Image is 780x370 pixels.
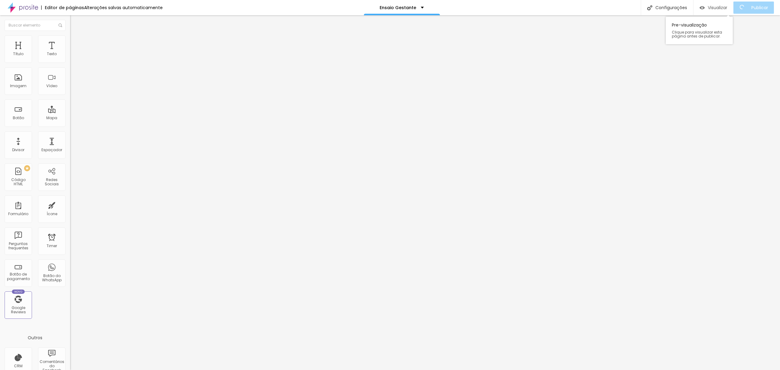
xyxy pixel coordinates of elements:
div: Botão de pagamento [6,272,30,281]
img: Icone [58,23,62,27]
button: Publicar [733,2,774,14]
div: Mapa [46,116,57,120]
div: Formulário [8,212,28,216]
div: Texto [47,52,57,56]
div: Botão do WhatsApp [40,274,64,283]
span: Publicar [751,5,768,10]
span: Visualizar [708,5,727,10]
div: Perguntas frequentes [6,242,30,251]
span: Clique para visualizar esta página antes de publicar. [672,30,727,38]
div: Ícone [47,212,57,216]
div: Imagem [10,84,27,88]
div: Título [13,52,23,56]
div: Pre-visualização [666,17,733,44]
div: Google Reviews [6,306,30,315]
div: Alterações salvas automaticamente [84,5,163,10]
input: Buscar elemento [5,20,66,31]
div: Divisor [12,148,24,152]
div: Vídeo [46,84,57,88]
div: Espaçador [41,148,62,152]
img: Icone [647,5,652,10]
iframe: Editor [70,15,780,370]
div: Novo [12,290,25,294]
div: CRM [14,364,23,368]
div: Timer [47,244,57,248]
div: Código HTML [6,178,30,187]
div: Editor de páginas [41,5,84,10]
div: Redes Sociais [40,178,64,187]
div: Botão [13,116,24,120]
img: view-1.svg [700,5,705,10]
p: Ensaio Gestante [380,5,416,10]
button: Visualizar [693,2,733,14]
